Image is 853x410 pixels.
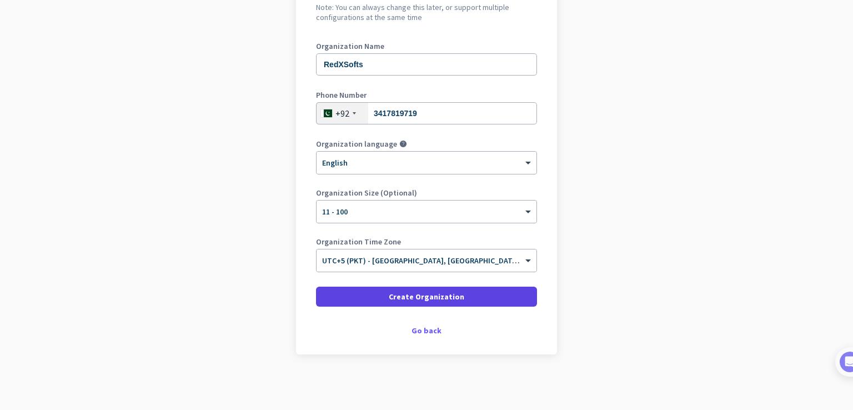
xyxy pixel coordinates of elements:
div: Go back [316,327,537,334]
span: Create Organization [389,291,464,302]
h2: Note: You can always change this later, or support multiple configurations at the same time [316,2,537,22]
label: Organization Name [316,42,537,50]
button: Create Organization [316,287,537,307]
label: Organization language [316,140,397,148]
label: Phone Number [316,91,537,99]
label: Organization Time Zone [316,238,537,246]
input: 21 23456789 [316,102,537,124]
div: +92 [335,108,349,119]
i: help [399,140,407,148]
label: Organization Size (Optional) [316,189,537,197]
input: What is the name of your organization? [316,53,537,76]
